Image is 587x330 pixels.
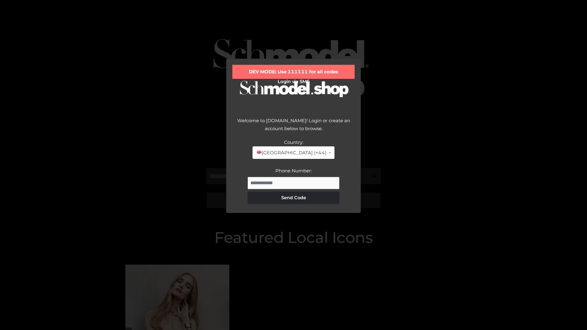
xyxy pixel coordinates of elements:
div: Welcome to [DOMAIN_NAME]! Login or create an account below to browse. [232,117,355,138]
label: Country: [284,139,303,145]
label: Phone Number: [275,168,312,174]
h2: Login via SMS [232,79,355,84]
div: DEV MODE: Use 111111 for all codes [232,65,355,79]
span: [GEOGRAPHIC_DATA] (+44) [256,149,326,157]
button: Send Code [248,192,339,204]
img: 🇬🇧 [257,150,261,155]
